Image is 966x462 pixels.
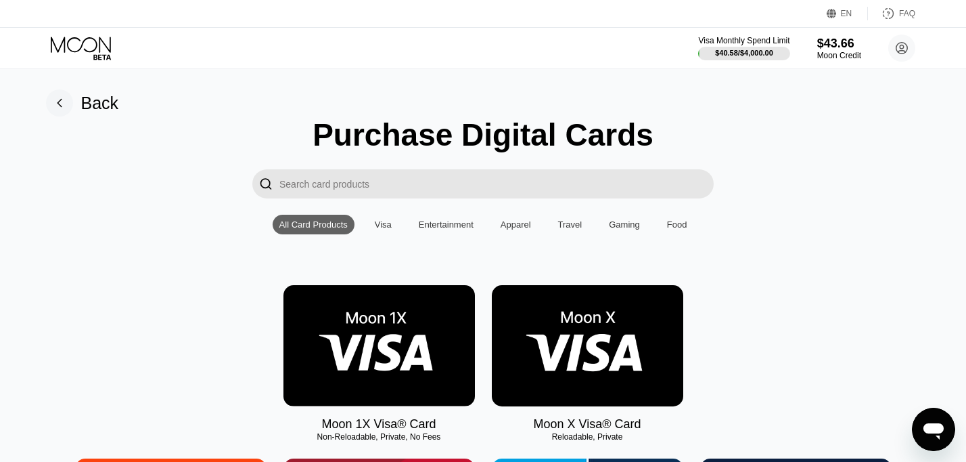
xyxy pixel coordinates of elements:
[609,219,640,230] div: Gaming
[494,215,538,234] div: Apparel
[667,219,687,230] div: Food
[660,215,694,234] div: Food
[375,219,392,230] div: Visa
[868,7,915,20] div: FAQ
[533,417,641,432] div: Moon X Visa® Card
[283,432,475,442] div: Non-Reloadable, Private, No Fees
[313,117,653,153] div: Purchase Digital Cards
[492,432,683,442] div: Reloadable, Private
[698,36,789,45] div: Visa Monthly Spend Limit
[841,9,852,18] div: EN
[81,93,119,113] div: Back
[899,9,915,18] div: FAQ
[252,169,279,198] div: 
[412,215,480,234] div: Entertainment
[817,37,861,51] div: $43.66
[419,219,474,230] div: Entertainment
[827,7,868,20] div: EN
[321,417,436,432] div: Moon 1X Visa® Card
[279,219,348,230] div: All Card Products
[551,215,589,234] div: Travel
[558,219,582,230] div: Travel
[602,215,647,234] div: Gaming
[279,169,714,198] input: Search card products
[698,36,789,60] div: Visa Monthly Spend Limit$40.58/$4,000.00
[273,215,354,234] div: All Card Products
[912,408,955,451] iframe: Button to launch messaging window
[501,219,531,230] div: Apparel
[46,89,119,117] div: Back
[817,37,861,60] div: $43.66Moon Credit
[368,215,398,234] div: Visa
[259,176,273,192] div: 
[817,51,861,60] div: Moon Credit
[715,49,773,57] div: $40.58 / $4,000.00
